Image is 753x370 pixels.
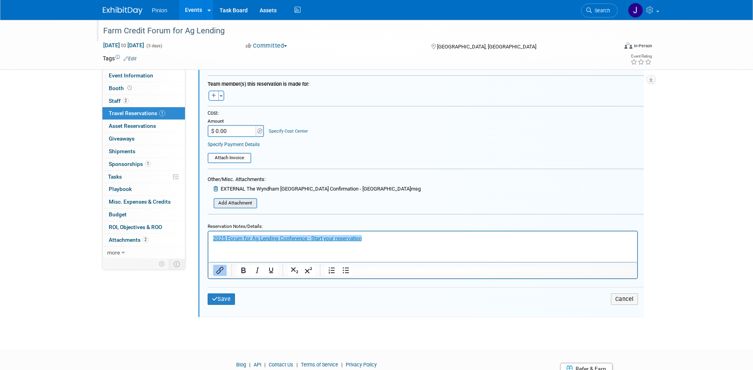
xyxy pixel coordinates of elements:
a: Asset Reservations [102,120,185,132]
div: Event Format [571,41,653,53]
a: Shipments [102,145,185,158]
a: API [254,362,261,368]
button: Cancel [611,293,638,305]
span: 2 [123,98,129,104]
img: Format-Inperson.png [624,42,632,49]
span: Search [592,8,610,13]
a: Edit [123,56,137,62]
span: Giveaways [109,135,135,142]
span: Staff [109,98,129,104]
span: Sponsorships [109,161,151,167]
div: Amount [208,118,265,125]
span: | [247,362,252,368]
span: 1 [145,161,151,167]
iframe: Rich Text Area [208,231,637,262]
a: Contact Us [269,362,293,368]
a: Tasks [102,171,185,183]
div: Other/Misc. Attachments: [208,176,421,185]
span: | [295,362,300,368]
button: Bold [237,265,250,276]
a: more [102,247,185,259]
a: Playbook [102,183,185,195]
a: Sponsorships1 [102,158,185,170]
span: more [107,249,120,256]
span: Event Information [109,72,153,79]
span: Shipments [109,148,135,154]
span: Budget [109,211,127,218]
span: Booth [109,85,133,91]
a: Specify Cost Center [269,129,308,134]
button: Underline [264,265,278,276]
span: (3 days) [146,43,162,48]
a: Search [581,4,618,17]
button: Committed [243,42,290,50]
span: [DATE] [DATE] [103,42,144,49]
span: [GEOGRAPHIC_DATA], [GEOGRAPHIC_DATA] [437,44,536,50]
button: Italic [250,265,264,276]
span: Asset Reservations [109,123,156,129]
a: Travel Reservations1 [102,107,185,119]
a: Blog [236,362,246,368]
button: Numbered list [325,265,339,276]
div: Farm Credit Forum for Ag Lending [100,24,606,38]
a: Privacy Policy [346,362,377,368]
span: Travel Reservations [109,110,165,116]
img: ExhibitDay [103,7,143,15]
button: Bullet list [339,265,352,276]
span: Playbook [109,186,132,192]
a: Misc. Expenses & Credits [102,196,185,208]
span: Attachments [109,237,148,243]
span: | [262,362,268,368]
img: Jennifer Plumisto [628,3,643,18]
span: Misc. Expenses & Credits [109,198,171,205]
a: Booth [102,82,185,94]
td: Tags [103,54,137,62]
a: Budget [102,208,185,221]
button: Superscript [302,265,315,276]
a: ROI, Objectives & ROO [102,221,185,233]
div: In-Person [634,43,652,49]
span: Tasks [108,173,122,180]
div: Event Rating [630,54,652,58]
a: Event Information [102,69,185,82]
div: Team member(s) this reservation is made for: [208,77,644,89]
a: Terms of Service [301,362,338,368]
a: Staff2 [102,95,185,107]
a: Attachments2 [102,234,185,246]
td: Toggle Event Tabs [169,259,185,269]
span: ROI, Objectives & ROO [109,224,162,230]
button: Insert/edit link [213,265,227,276]
a: Specify Payment Details [208,142,260,147]
a: Giveaways [102,133,185,145]
span: EXTERNAL The Wyndham [GEOGRAPHIC_DATA] Confirmation - [GEOGRAPHIC_DATA]msg [221,186,421,192]
td: Personalize Event Tab Strip [155,259,169,269]
div: Cost: [208,110,644,117]
button: Save [208,293,235,305]
span: to [120,42,127,48]
div: Reservation Notes/Details: [208,220,638,231]
button: Subscript [288,265,301,276]
span: Pinion [152,7,168,13]
span: Booth not reserved yet [126,85,133,91]
span: | [339,362,345,368]
span: 2 [143,237,148,243]
span: 1 [159,110,165,116]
